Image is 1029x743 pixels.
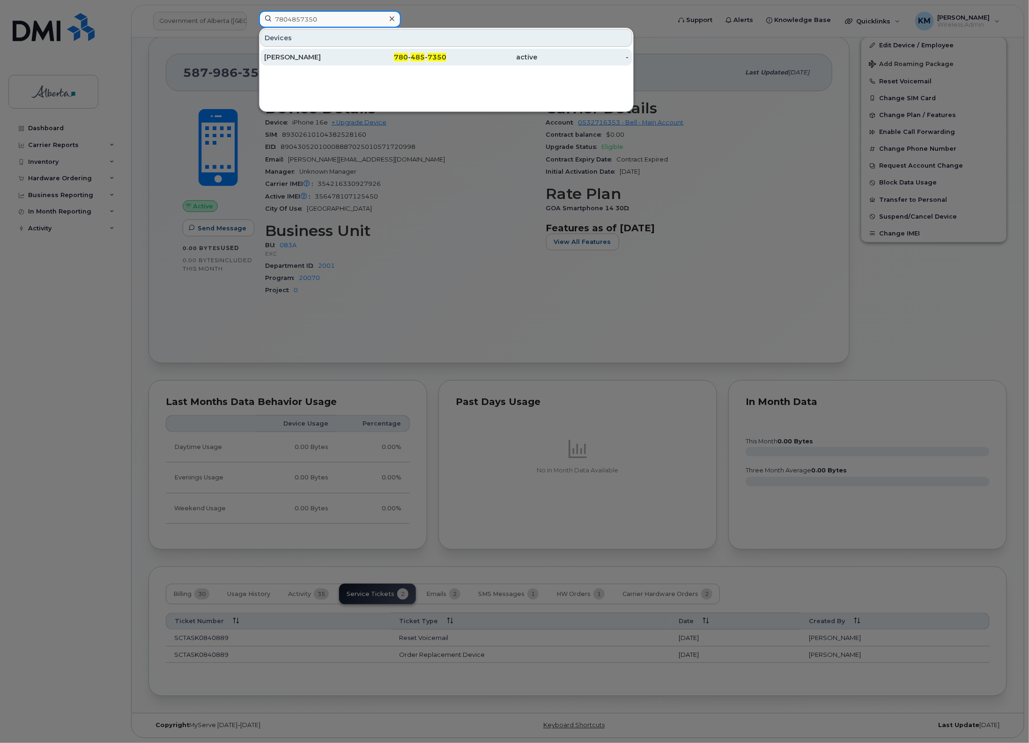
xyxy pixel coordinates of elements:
[260,29,632,47] div: Devices
[428,53,446,61] span: 7350
[446,52,538,62] div: active
[260,49,632,66] a: [PERSON_NAME]780-485-7350active-
[394,53,408,61] span: 780
[259,11,401,28] input: Find something...
[264,52,355,62] div: [PERSON_NAME]
[411,53,425,61] span: 485
[538,52,629,62] div: -
[355,52,447,62] div: - -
